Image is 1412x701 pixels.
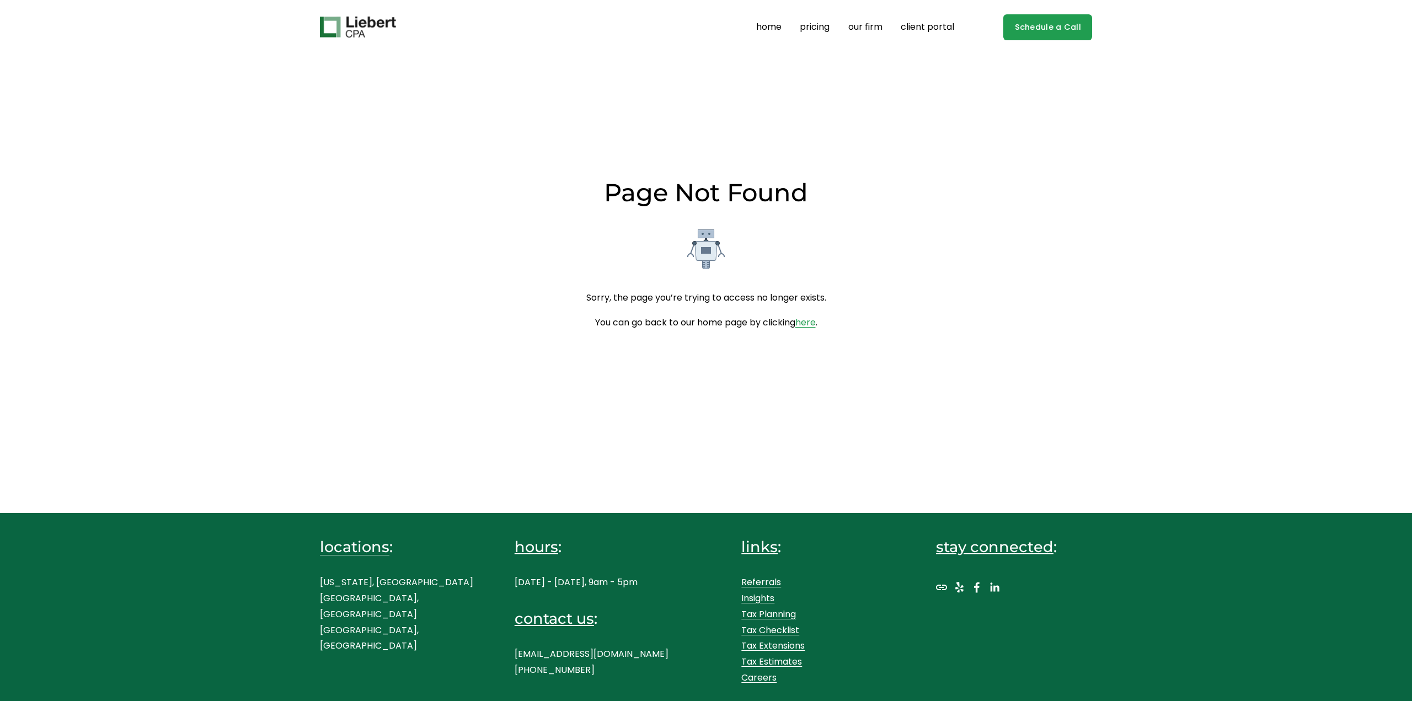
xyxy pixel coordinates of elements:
[989,582,1000,593] a: LinkedIn
[515,608,671,629] h4: :
[320,537,476,557] h4: :
[515,538,558,556] span: hours
[741,623,799,639] a: Tax Checklist
[800,18,830,36] a: pricing
[741,537,897,557] h4: :
[320,17,396,38] img: Liebert CPA
[936,582,947,593] a: URL
[901,18,954,36] a: client portal
[741,607,796,623] a: Tax Planning
[848,18,882,36] a: our firm
[741,670,777,686] a: Careers
[936,538,1053,556] span: stay connected
[971,582,982,593] a: Facebook
[515,537,671,557] h4: :
[741,654,802,670] a: Tax Estimates
[320,176,1092,208] h2: Page Not Found
[320,315,1092,331] p: You can go back to our home page by clicking .
[320,290,1092,306] p: Sorry, the page you’re trying to access no longer exists.
[1003,14,1092,40] a: Schedule a Call
[320,575,476,654] p: [US_STATE], [GEOGRAPHIC_DATA] [GEOGRAPHIC_DATA], [GEOGRAPHIC_DATA] [GEOGRAPHIC_DATA], [GEOGRAPHIC...
[515,646,671,678] p: [EMAIL_ADDRESS][DOMAIN_NAME] [PHONE_NUMBER]
[936,537,1092,557] h4: :
[795,316,816,329] a: here
[741,638,805,654] a: Tax Extensions
[515,575,671,591] p: [DATE] - [DATE], 9am - 5pm
[320,537,389,557] a: locations
[515,609,594,628] span: contact us
[756,18,782,36] a: home
[741,575,781,591] a: Referrals
[954,582,965,593] a: Yelp
[741,591,774,607] a: Insights
[741,538,778,556] span: links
